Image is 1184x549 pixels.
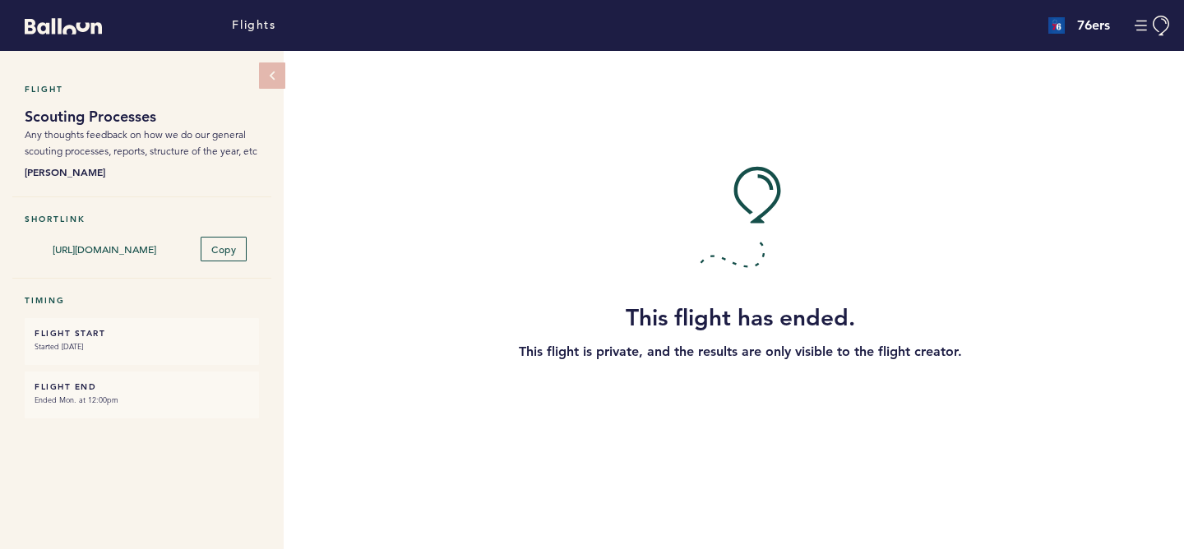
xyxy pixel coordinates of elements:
a: Balloon [12,16,102,34]
h2: This flight has ended. [626,301,855,334]
h5: Flight [25,84,259,95]
b: [PERSON_NAME] [25,164,259,180]
h6: FLIGHT START [35,328,249,339]
h4: This flight is private, and the results are only visible to the flight creator. [519,342,962,362]
svg: Balloon [25,18,102,35]
small: Ended Mon. at 12:00pm [35,392,249,408]
button: Manage Account [1135,16,1172,36]
span: Copy [211,242,236,256]
h5: Shortlink [25,214,259,224]
h5: Timing [25,295,259,306]
h1: Scouting Processes [25,107,259,127]
h4: 76ers [1077,16,1110,35]
a: Flights [232,16,275,35]
button: Copy [201,237,247,261]
span: Any thoughts feedback on how we do our general scouting processes, reports, structure of the year... [25,128,257,157]
h6: FLIGHT END [35,381,249,392]
small: Started [DATE] [35,339,249,355]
